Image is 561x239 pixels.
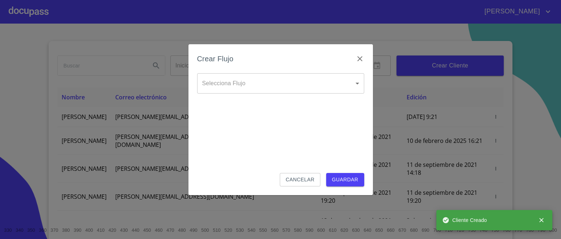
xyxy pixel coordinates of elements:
[533,212,549,228] button: close
[197,73,364,94] div: ​
[332,175,358,184] span: Guardar
[286,175,314,184] span: Cancelar
[280,173,320,186] button: Cancelar
[197,53,234,65] h6: Crear Flujo
[442,217,487,224] span: Cliente Creado
[326,173,364,186] button: Guardar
